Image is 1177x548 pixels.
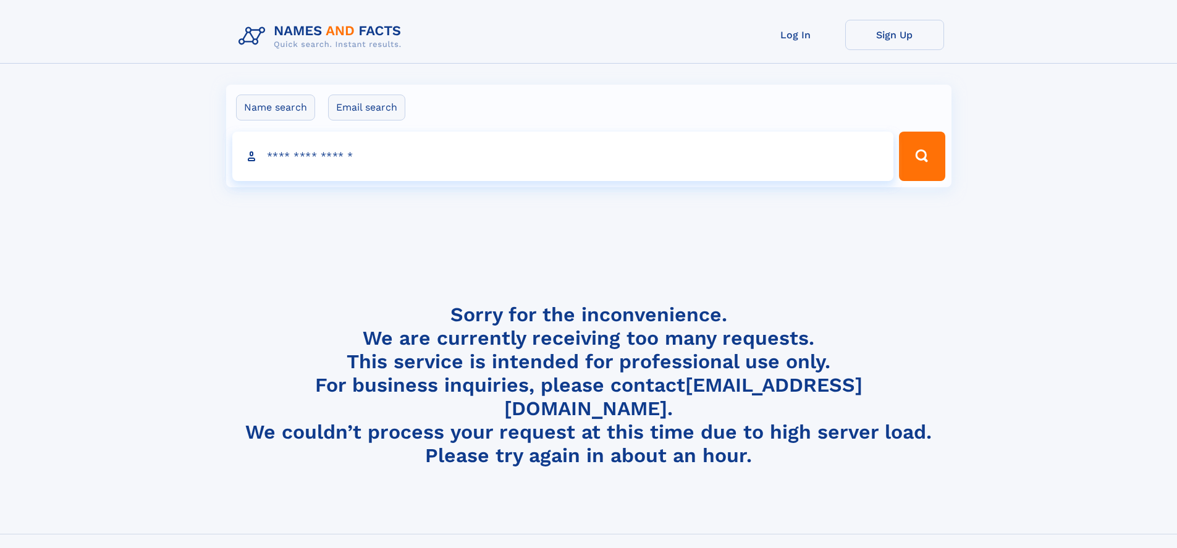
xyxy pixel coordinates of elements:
[234,303,944,468] h4: Sorry for the inconvenience. We are currently receiving too many requests. This service is intend...
[504,373,863,420] a: [EMAIL_ADDRESS][DOMAIN_NAME]
[328,95,405,120] label: Email search
[236,95,315,120] label: Name search
[234,20,411,53] img: Logo Names and Facts
[899,132,945,181] button: Search Button
[845,20,944,50] a: Sign Up
[746,20,845,50] a: Log In
[232,132,894,181] input: search input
